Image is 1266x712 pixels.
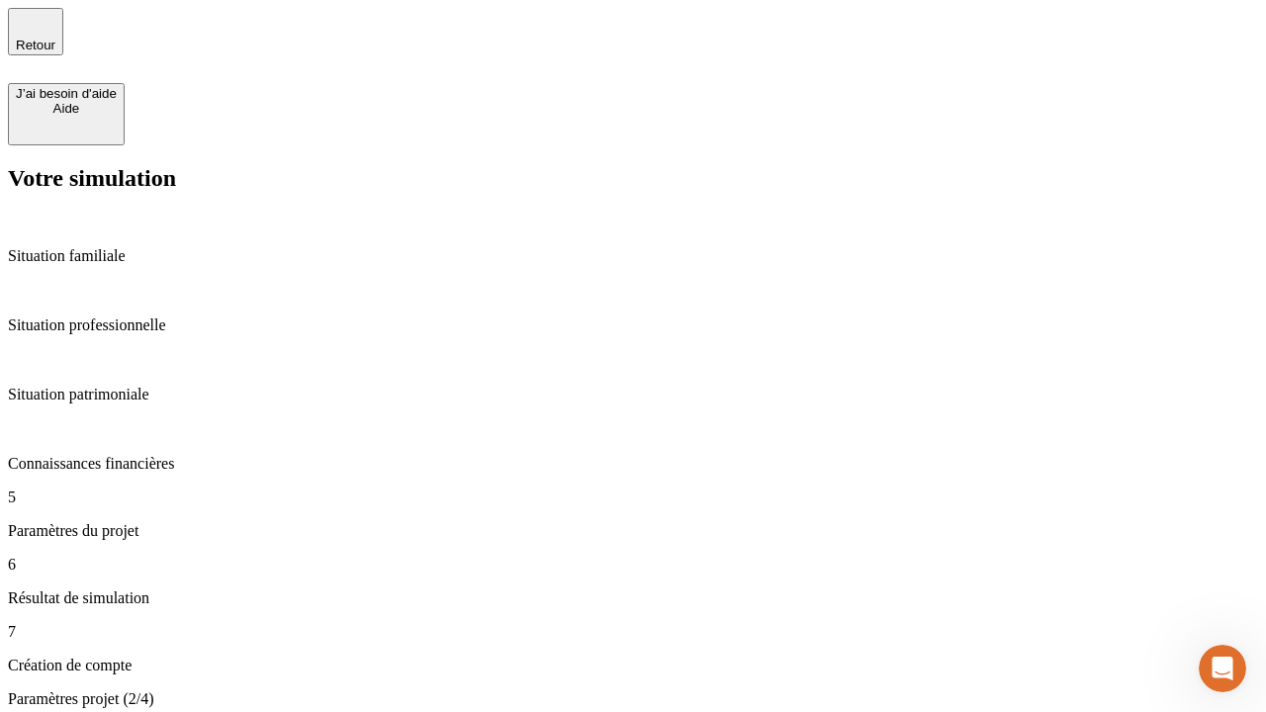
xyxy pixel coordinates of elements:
p: Création de compte [8,657,1258,674]
p: 7 [8,623,1258,641]
p: 6 [8,556,1258,574]
p: Situation patrimoniale [8,386,1258,403]
button: J’ai besoin d'aideAide [8,83,125,145]
button: Retour [8,8,63,55]
p: Résultat de simulation [8,589,1258,607]
div: Aide [16,101,117,116]
p: Paramètres projet (2/4) [8,690,1258,708]
p: Paramètres du projet [8,522,1258,540]
p: 5 [8,489,1258,506]
iframe: Intercom live chat [1199,645,1246,692]
span: Retour [16,38,55,52]
h2: Votre simulation [8,165,1258,192]
p: Connaissances financières [8,455,1258,473]
p: Situation professionnelle [8,316,1258,334]
p: Situation familiale [8,247,1258,265]
div: J’ai besoin d'aide [16,86,117,101]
